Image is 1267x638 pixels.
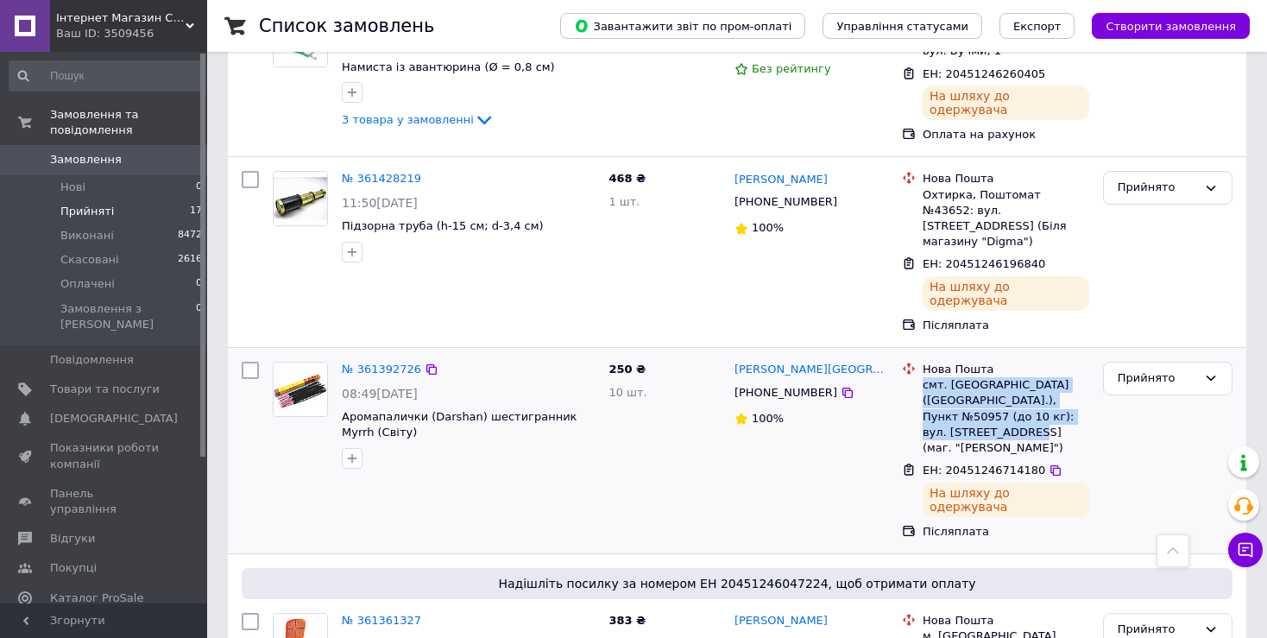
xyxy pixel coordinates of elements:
[178,252,202,268] span: 2616
[50,352,134,368] span: Повідомлення
[50,486,160,517] span: Панель управління
[923,276,1089,311] div: На шляху до одержувача
[923,257,1045,270] span: ЕН: 20451246196840
[50,411,178,426] span: [DEMOGRAPHIC_DATA]
[560,13,805,39] button: Завантажити звіт по пром-оплаті
[56,26,207,41] div: Ваш ID: 3509456
[50,382,160,397] span: Товари та послуги
[1118,179,1197,197] div: Прийнято
[342,614,421,627] a: № 361361327
[731,191,841,213] div: [PHONE_NUMBER]
[923,464,1045,477] span: ЕН: 20451246714180
[752,62,831,75] span: Без рейтингу
[60,204,114,219] span: Прийняті
[178,228,202,243] span: 8472
[342,113,474,126] span: 3 товара у замовленні
[274,363,327,416] img: Фото товару
[608,172,646,185] span: 468 ₴
[731,382,841,404] div: [PHONE_NUMBER]
[923,187,1089,250] div: Охтирка, Поштомат №43652: вул. [STREET_ADDRESS] (Біля магазину "Digma")
[342,219,544,232] a: Підзорна труба (h-15 см; d-3,4 см)
[259,16,434,36] h1: Список замовлень
[1106,20,1236,33] span: Створити замовлення
[752,221,784,234] span: 100%
[923,483,1089,517] div: На шляху до одержувача
[196,276,202,292] span: 0
[574,18,791,34] span: Завантажити звіт по пром-оплаті
[273,171,328,226] a: Фото товару
[50,531,95,546] span: Відгуки
[60,228,114,243] span: Виконані
[923,318,1089,333] div: Післяплата
[342,113,495,126] a: 3 товара у замовленні
[608,363,646,376] span: 250 ₴
[342,60,555,73] a: Намиста із авантюрина (Ø = 0,8 см)
[196,180,202,195] span: 0
[999,13,1075,39] button: Експорт
[342,387,418,401] span: 08:49[DATE]
[342,172,421,185] a: № 361428219
[923,613,1089,629] div: Нова Пошта
[50,107,207,138] span: Замовлення та повідомлення
[274,172,327,225] img: Фото товару
[60,301,196,332] span: Замовлення з [PERSON_NAME]
[923,377,1089,456] div: смт. [GEOGRAPHIC_DATA] ([GEOGRAPHIC_DATA].), Пункт №50957 (до 10 кг): вул. [STREET_ADDRESS] (маг....
[1013,20,1062,33] span: Експорт
[60,276,115,292] span: Оплачені
[608,614,646,627] span: 383 ₴
[734,172,828,188] a: [PERSON_NAME]
[923,67,1045,80] span: ЕН: 20451246260405
[1075,19,1250,32] a: Створити замовлення
[923,171,1089,186] div: Нова Пошта
[56,10,186,26] span: Інтернет Магазин Світ Подарунків
[342,196,418,210] span: 11:50[DATE]
[608,386,646,399] span: 10 шт.
[923,85,1089,120] div: На шляху до одержувача
[60,252,119,268] span: Скасовані
[923,362,1089,377] div: Нова Пошта
[923,524,1089,540] div: Післяплата
[342,410,577,439] a: Аромапалички (Darshan) шестигранник Myrrh (Світу)
[190,204,202,219] span: 17
[1228,533,1263,567] button: Чат з покупцем
[608,195,640,208] span: 1 шт.
[823,13,982,39] button: Управління статусами
[734,613,828,629] a: [PERSON_NAME]
[734,362,888,378] a: [PERSON_NAME][GEOGRAPHIC_DATA]
[50,591,143,606] span: Каталог ProSale
[1092,13,1250,39] button: Створити замовлення
[50,440,160,471] span: Показники роботи компанії
[50,560,97,576] span: Покупці
[342,363,421,376] a: № 361392726
[923,127,1089,142] div: Оплата на рахунок
[50,152,122,167] span: Замовлення
[60,180,85,195] span: Нові
[1118,370,1197,388] div: Прийнято
[836,20,968,33] span: Управління статусами
[249,575,1226,592] span: Надішліть посилку за номером ЕН 20451246047224, щоб отримати оплату
[196,301,202,332] span: 0
[752,412,784,425] span: 100%
[273,362,328,417] a: Фото товару
[9,60,204,92] input: Пошук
